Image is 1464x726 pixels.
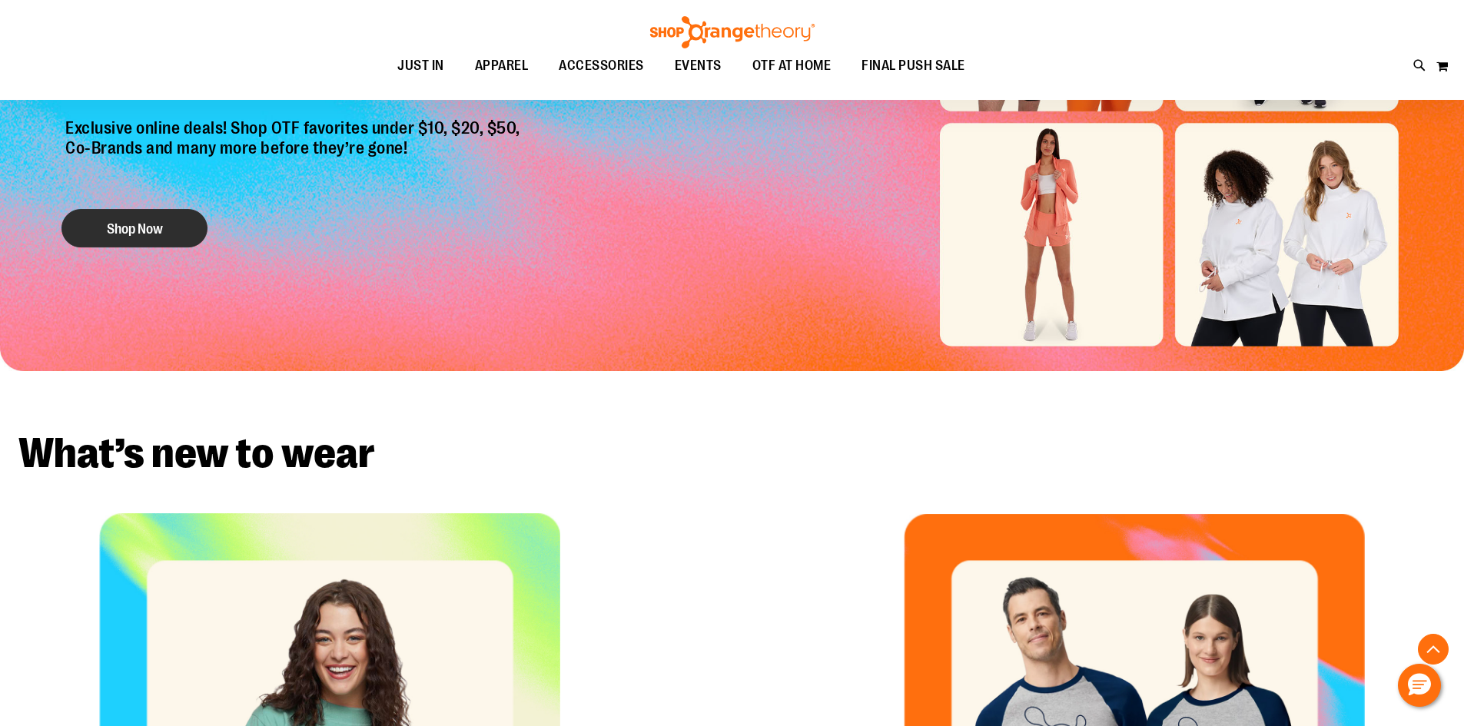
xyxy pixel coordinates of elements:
button: Hello, have a question? Let’s chat. [1398,664,1441,707]
a: FINAL PUSH SALE [846,48,981,84]
a: JUST IN [382,48,460,84]
span: APPAREL [475,48,529,83]
p: Exclusive online deals! Shop OTF favorites under $10, $20, $50, Co-Brands and many more before th... [54,118,536,194]
a: ACCESSORIES [543,48,659,84]
img: Shop Orangetheory [648,16,817,48]
a: OTF AT HOME [737,48,847,84]
span: EVENTS [675,48,722,83]
span: JUST IN [397,48,444,83]
span: FINAL PUSH SALE [861,48,965,83]
button: Shop Now [61,209,207,247]
a: APPAREL [460,48,544,84]
span: ACCESSORIES [559,48,644,83]
a: EVENTS [659,48,737,84]
button: Back To Top [1418,634,1449,665]
h2: What’s new to wear [18,433,1446,475]
span: OTF AT HOME [752,48,832,83]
